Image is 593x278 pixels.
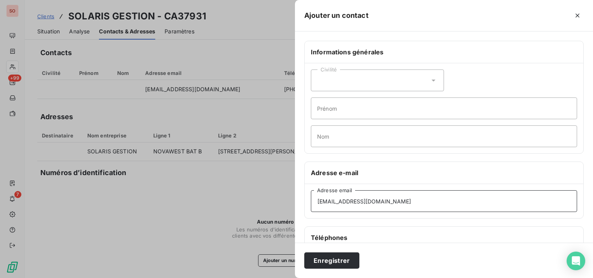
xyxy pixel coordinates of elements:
[311,97,577,119] input: placeholder
[311,47,577,57] h6: Informations générales
[311,125,577,147] input: placeholder
[304,252,359,269] button: Enregistrer
[304,10,369,21] h5: Ajouter un contact
[311,168,577,177] h6: Adresse e-mail
[311,233,577,242] h6: Téléphones
[311,190,577,212] input: placeholder
[567,252,585,270] div: Open Intercom Messenger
